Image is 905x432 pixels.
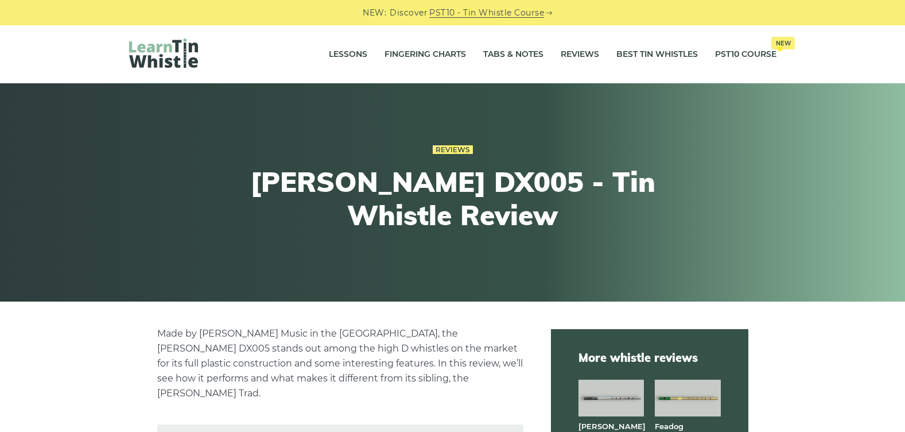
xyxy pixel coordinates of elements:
img: LearnTinWhistle.com [129,38,198,68]
a: Lessons [329,40,367,69]
span: More whistle reviews [578,350,721,366]
a: Feadog [655,422,683,431]
a: Fingering Charts [384,40,466,69]
span: New [771,37,795,49]
a: PST10 CourseNew [715,40,776,69]
a: Best Tin Whistles [616,40,698,69]
a: Tabs & Notes [483,40,543,69]
p: Made by [PERSON_NAME] Music in the [GEOGRAPHIC_DATA], the [PERSON_NAME] DX005 stands out among th... [157,326,523,401]
h1: [PERSON_NAME] DX005 - Tin Whistle Review [242,165,664,232]
img: Feadog brass tin whistle full front view [655,380,720,416]
img: Dixon Trad tin whistle full front view [578,380,644,416]
a: Reviews [433,145,473,155]
a: Reviews [561,40,599,69]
